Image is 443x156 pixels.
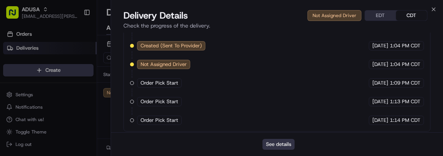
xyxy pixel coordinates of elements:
button: EDT [365,10,396,21]
img: Nash [8,8,23,23]
p: Welcome 👋 [8,31,141,43]
span: [DATE] [372,42,388,49]
span: Order Pick Start [141,98,178,105]
span: [DATE] [372,61,388,68]
p: Check the progress of the delivery. [123,22,431,29]
input: Clear [20,50,128,58]
button: See details [262,139,295,150]
span: [DATE] [372,80,388,87]
span: Pylon [77,99,94,104]
img: 1736555255976-a54dd68f-1ca7-489b-9aae-adbdc363a1c4 [8,74,22,88]
div: Start new chat [26,74,127,82]
span: Delivery Details [123,9,188,22]
span: 1:04 PM CDT [390,42,420,49]
a: Powered byPylon [55,98,94,104]
button: Start new chat [132,76,141,86]
button: CDT [396,10,427,21]
span: 1:04 PM CDT [390,61,420,68]
span: [DATE] [372,98,388,105]
span: [DATE] [372,117,388,124]
span: 1:09 PM CDT [390,80,420,87]
span: Order Pick Start [141,117,178,124]
span: Not Assigned Driver [141,61,187,68]
span: Created (Sent To Provider) [141,42,202,49]
span: 1:13 PM CDT [390,98,420,105]
div: We're available if you need us! [26,82,98,88]
span: 1:14 PM CDT [390,117,420,124]
span: Order Pick Start [141,80,178,87]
